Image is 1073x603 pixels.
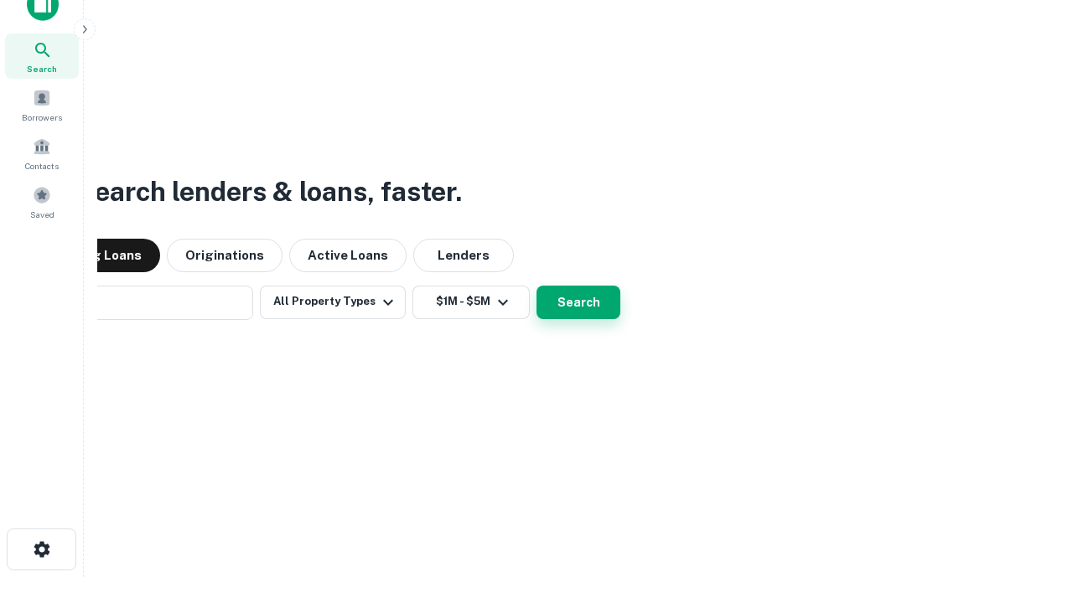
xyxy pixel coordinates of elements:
[412,286,530,319] button: $1M - $5M
[289,239,407,272] button: Active Loans
[27,62,57,75] span: Search
[22,111,62,124] span: Borrowers
[5,131,79,176] a: Contacts
[260,286,406,319] button: All Property Types
[5,33,79,79] a: Search
[25,159,59,173] span: Contacts
[989,469,1073,549] iframe: Chat Widget
[5,179,79,224] a: Saved
[5,82,79,127] a: Borrowers
[76,172,462,212] h3: Search lenders & loans, faster.
[536,286,620,319] button: Search
[167,239,283,272] button: Originations
[30,208,54,221] span: Saved
[413,239,514,272] button: Lenders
